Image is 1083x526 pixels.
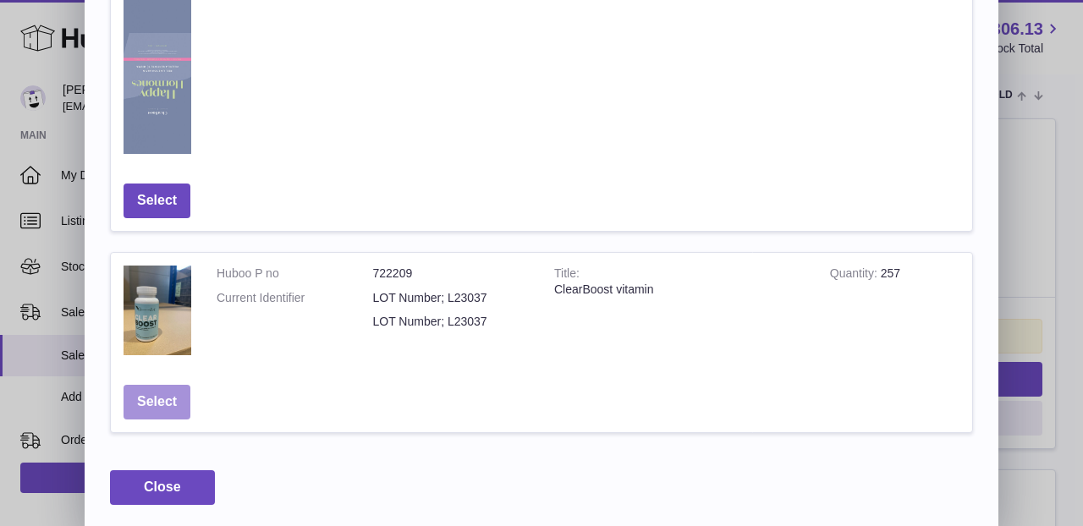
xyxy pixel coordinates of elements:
[554,266,580,284] strong: Title
[124,184,190,218] button: Select
[830,266,881,284] strong: Quantity
[373,266,530,282] dd: 722209
[373,290,530,306] dd: LOT Number; L23037
[373,314,530,330] dd: LOT Number; L23037
[217,290,373,306] dt: Current Identifier
[144,479,181,494] span: Close
[554,282,805,298] div: ClearBoost vitamin
[110,470,215,505] button: Close
[817,253,972,373] td: 257
[217,266,373,282] dt: Huboo P no
[124,266,191,356] img: ClearBoost vitamin
[124,385,190,419] button: Select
